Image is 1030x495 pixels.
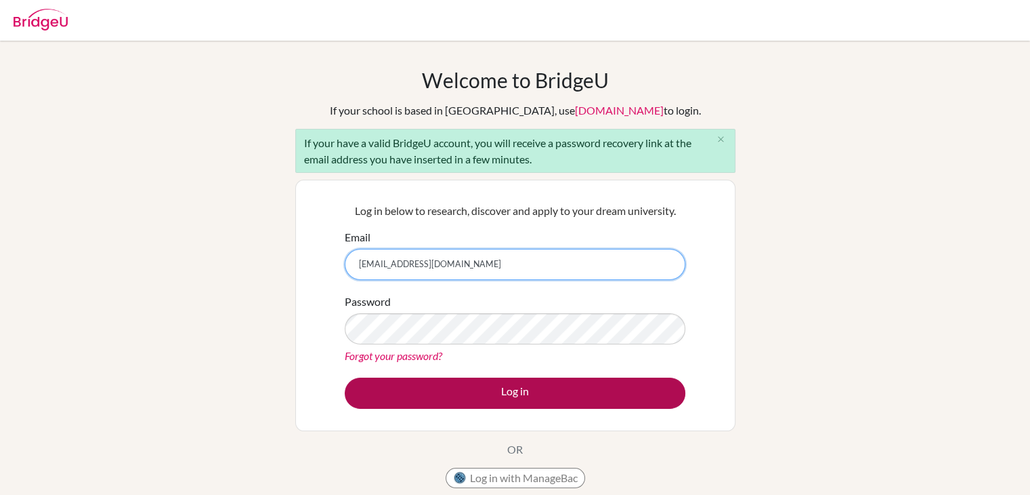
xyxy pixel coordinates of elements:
[14,9,68,31] img: Bridge-U
[507,441,523,458] p: OR
[345,229,370,245] label: Email
[330,102,701,119] div: If your school is based in [GEOGRAPHIC_DATA], use to login.
[708,130,735,150] button: Close
[345,378,685,409] button: Log in
[422,68,609,92] h1: Welcome to BridgeU
[575,104,664,117] a: [DOMAIN_NAME]
[716,134,726,144] i: close
[345,203,685,219] p: Log in below to research, discover and apply to your dream university.
[345,349,442,362] a: Forgot your password?
[446,468,585,488] button: Log in with ManageBac
[295,129,735,173] div: If your have a valid BridgeU account, you will receive a password recovery link at the email addr...
[345,294,391,310] label: Password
